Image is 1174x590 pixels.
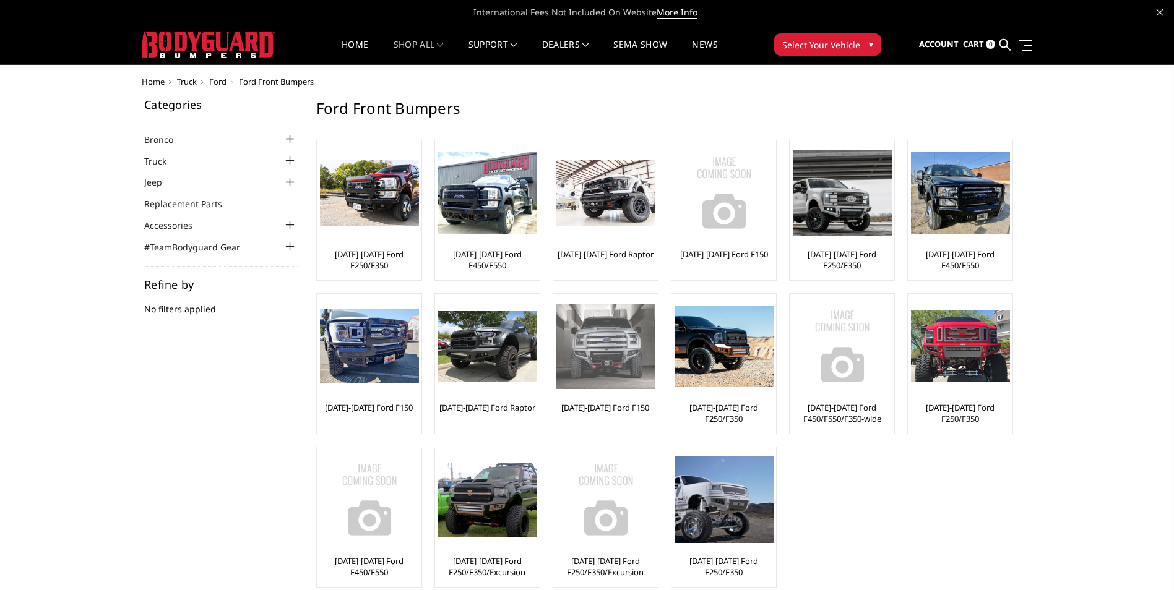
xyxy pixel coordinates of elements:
a: [DATE]-[DATE] Ford F150 [680,249,768,260]
h1: Ford Front Bumpers [316,99,1012,127]
a: [DATE]-[DATE] Ford F450/F550/F350-wide [793,402,891,424]
a: Home [342,40,368,64]
a: Ford [209,76,227,87]
a: [DATE]-[DATE] Ford F450/F550 [438,249,537,271]
a: Replacement Parts [144,197,238,210]
span: Cart [963,38,984,49]
img: No Image [793,297,892,396]
button: Select Your Vehicle [774,33,881,56]
div: No filters applied [144,279,298,328]
a: Accessories [144,219,208,232]
span: Account [919,38,959,49]
h5: Categories [144,99,298,110]
a: News [692,40,717,64]
a: [DATE]-[DATE] Ford F450/F550 [320,555,418,578]
a: [DATE]-[DATE] Ford F150 [325,402,413,413]
img: No Image [556,450,655,549]
a: [DATE]-[DATE] Ford F150 [561,402,649,413]
a: Account [919,28,959,61]
a: Jeep [144,176,178,189]
a: [DATE]-[DATE] Ford F250/F350/Excursion [438,555,537,578]
a: No Image [320,450,418,549]
span: ▾ [869,38,873,51]
a: [DATE]-[DATE] Ford F250/F350/Excursion [556,555,655,578]
img: BODYGUARD BUMPERS [142,32,275,58]
h5: Refine by [144,279,298,290]
a: [DATE]-[DATE] Ford Raptor [439,402,535,413]
a: Cart 0 [963,28,995,61]
a: [DATE]-[DATE] Ford F250/F350 [675,402,773,424]
a: [DATE]-[DATE] Ford F250/F350 [675,555,773,578]
a: Home [142,76,165,87]
span: Select Your Vehicle [782,38,860,51]
a: SEMA Show [613,40,667,64]
a: More Info [657,6,697,19]
a: Dealers [542,40,589,64]
a: Bronco [144,133,189,146]
img: No Image [320,450,419,549]
a: No Image [675,143,773,242]
a: #TeamBodyguard Gear [144,241,256,254]
a: No Image [793,297,891,396]
a: [DATE]-[DATE] Ford F450/F550 [911,249,1009,271]
a: [DATE]-[DATE] Ford F250/F350 [911,402,1009,424]
span: Ford Front Bumpers [239,76,314,87]
a: shop all [394,40,444,64]
a: [DATE]-[DATE] Ford F250/F350 [320,249,418,271]
a: Truck [144,155,182,168]
a: [DATE]-[DATE] Ford Raptor [558,249,654,260]
span: 0 [986,40,995,49]
a: Truck [177,76,197,87]
a: Support [468,40,517,64]
a: [DATE]-[DATE] Ford F250/F350 [793,249,891,271]
iframe: Chat Widget [1112,531,1174,590]
img: No Image [675,143,774,242]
